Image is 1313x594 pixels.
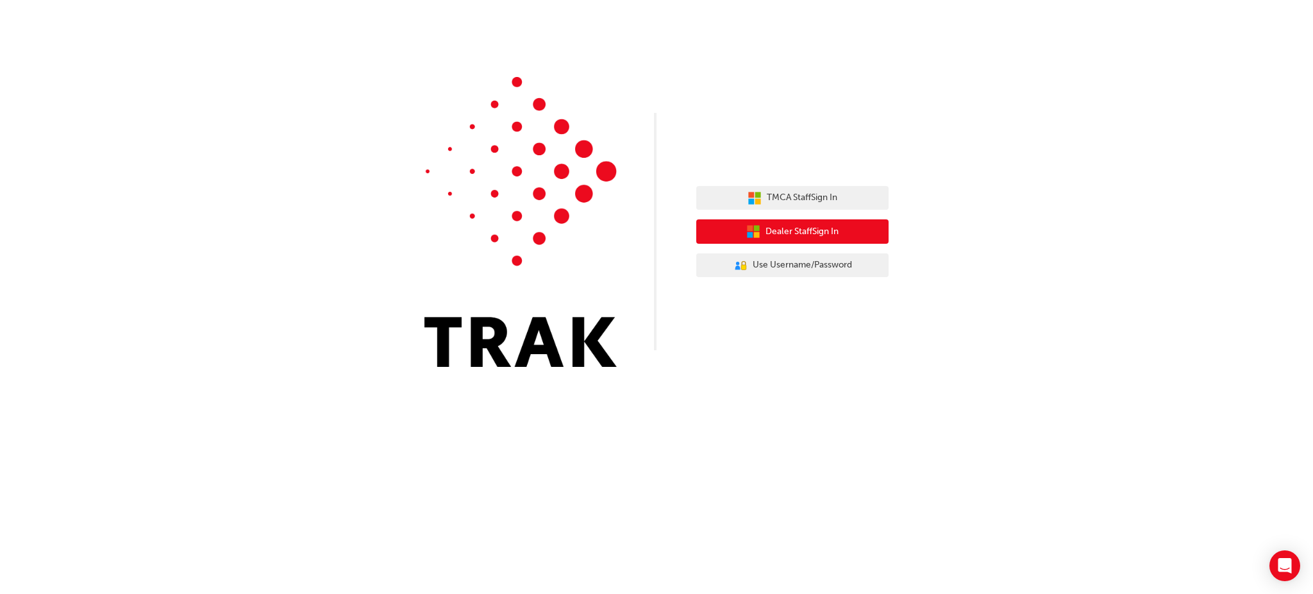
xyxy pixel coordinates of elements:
img: Trak [424,77,617,367]
span: Dealer Staff Sign In [765,225,839,239]
div: Open Intercom Messenger [1269,550,1300,581]
button: Dealer StaffSign In [696,219,889,244]
span: TMCA Staff Sign In [767,191,837,205]
span: Use Username/Password [753,258,852,273]
button: Use Username/Password [696,253,889,278]
button: TMCA StaffSign In [696,186,889,210]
